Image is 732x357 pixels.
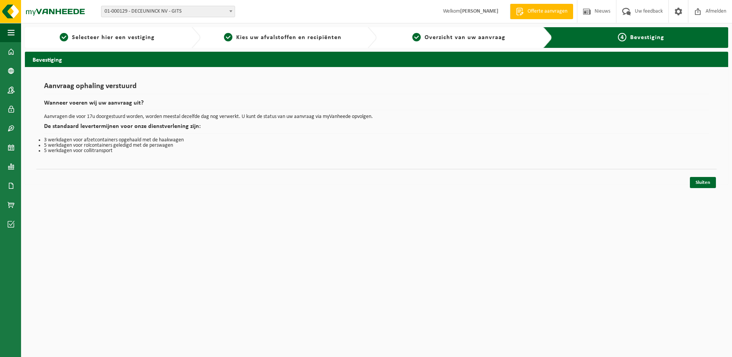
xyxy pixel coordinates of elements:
span: 3 [412,33,421,41]
strong: [PERSON_NAME] [460,8,498,14]
a: 2Kies uw afvalstoffen en recipiënten [204,33,361,42]
li: 5 werkdagen voor collitransport [44,148,709,154]
span: 1 [60,33,68,41]
span: Kies uw afvalstoffen en recipiënten [236,34,341,41]
p: Aanvragen die voor 17u doorgestuurd worden, worden meestal dezelfde dag nog verwerkt. U kunt de s... [44,114,709,120]
span: Selecteer hier een vestiging [72,34,155,41]
a: Sluiten [690,177,716,188]
a: 1Selecteer hier een vestiging [29,33,185,42]
h1: Aanvraag ophaling verstuurd [44,82,709,94]
span: 4 [618,33,626,41]
li: 3 werkdagen voor afzetcontainers opgehaald met de haakwagen [44,138,709,143]
span: Overzicht van uw aanvraag [425,34,505,41]
li: 5 werkdagen voor rolcontainers geledigd met de perswagen [44,143,709,148]
span: 2 [224,33,232,41]
a: 3Overzicht van uw aanvraag [381,33,537,42]
h2: Wanneer voeren wij uw aanvraag uit? [44,100,709,110]
span: 01-000129 - DECEUNINCK NV - GITS [101,6,235,17]
h2: De standaard levertermijnen voor onze dienstverlening zijn: [44,123,709,134]
a: Offerte aanvragen [510,4,573,19]
span: Offerte aanvragen [526,8,569,15]
span: Bevestiging [630,34,664,41]
h2: Bevestiging [25,52,728,67]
